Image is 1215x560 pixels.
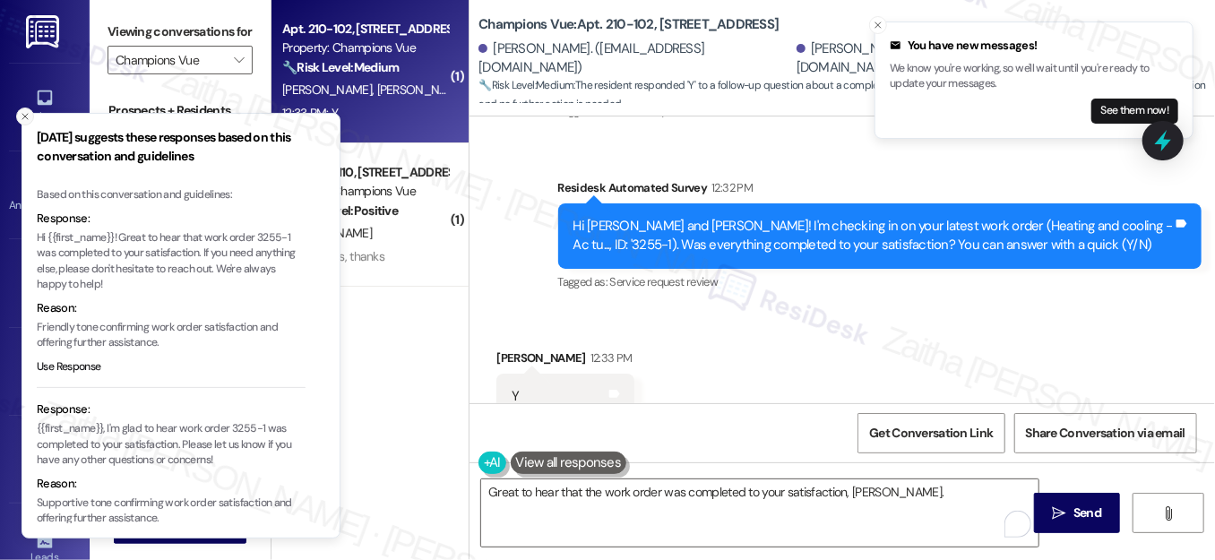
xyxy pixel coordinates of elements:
[377,82,467,98] span: [PERSON_NAME]
[282,20,448,39] div: Apt. 210-102, [STREET_ADDRESS]
[37,475,306,493] div: Reason:
[1161,506,1175,521] i: 
[1026,424,1185,443] span: Share Conversation via email
[282,59,399,75] strong: 🔧 Risk Level: Medium
[37,299,306,317] div: Reason:
[116,46,224,74] input: All communities
[890,37,1178,55] div: You have new messages!
[37,187,306,203] div: Based on this conversation and guidelines:
[282,182,448,201] div: Property: Champions Vue
[37,359,101,375] button: Use Response
[1034,493,1121,533] button: Send
[478,76,1215,115] span: : The resident responded 'Y' to a follow-up question about a completed work order. This indicates...
[869,424,993,443] span: Get Conversation Link
[496,349,634,374] div: [PERSON_NAME]
[1073,504,1101,522] span: Send
[234,53,244,67] i: 
[9,347,81,395] a: Insights •
[1091,99,1178,124] button: See them now!
[282,39,448,57] div: Property: Champions Vue
[1053,506,1066,521] i: 
[37,128,306,166] h3: [DATE] suggests these responses based on this conversation and guidelines
[282,163,448,182] div: Apt. 200-110, [STREET_ADDRESS]
[797,39,1202,78] div: [PERSON_NAME]. ([PERSON_NAME][EMAIL_ADDRESS][DOMAIN_NAME])
[573,217,1173,255] div: Hi [PERSON_NAME] and [PERSON_NAME]! I'm checking in on your latest work order (Heating and coolin...
[37,401,306,418] div: Response:
[9,82,81,131] a: Inbox
[26,15,63,48] img: ResiDesk Logo
[16,108,34,125] button: Close toast
[108,18,253,46] label: Viewing conversations for
[586,349,633,367] div: 12:33 PM
[9,259,81,307] a: Site Visit •
[478,78,573,92] strong: 🔧 Risk Level: Medium
[37,210,306,228] div: Response:
[37,320,306,351] p: Friendly tone confirming work order satisfaction and offering further assistance.
[37,495,306,527] p: Supportive tone confirming work order satisfaction and offering further assistance.
[481,479,1038,547] textarea: To enrich screen reader interactions, please activate Accessibility in Grammarly extension settings
[857,413,1004,453] button: Get Conversation Link
[512,387,519,406] div: Y
[282,82,377,98] span: [PERSON_NAME]
[558,178,1202,203] div: Residesk Automated Survey
[869,16,887,34] button: Close toast
[1014,413,1197,453] button: Share Conversation via email
[37,421,306,469] p: {{first_name}}, I'm glad to hear work order 3255-1 was completed to your satisfaction. Please let...
[707,178,753,197] div: 12:32 PM
[37,230,306,293] p: Hi {{first_name}}! Great to hear that work order 3255-1 was completed to your satisfaction. If yo...
[609,274,718,289] span: Service request review
[9,435,81,483] a: Buildings
[478,39,791,78] div: [PERSON_NAME]. ([EMAIL_ADDRESS][DOMAIN_NAME])
[890,61,1178,92] p: We know you're working, so we'll wait until you're ready to update your messages.
[478,15,779,34] b: Champions Vue: Apt. 210-102, [STREET_ADDRESS]
[558,269,1202,295] div: Tagged as:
